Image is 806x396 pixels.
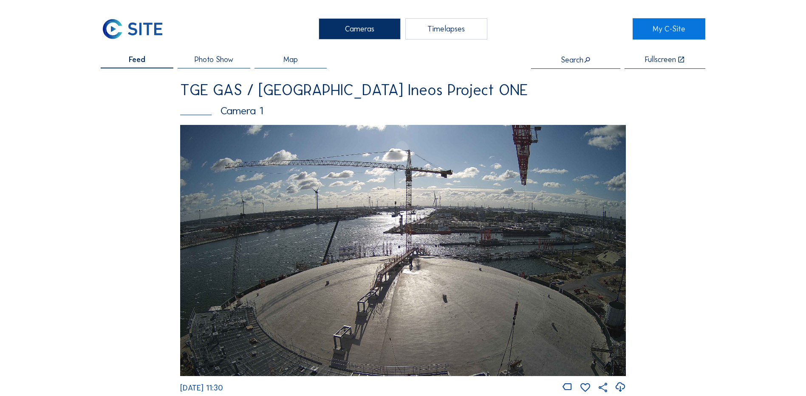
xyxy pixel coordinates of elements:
[283,56,298,63] span: Map
[180,82,626,98] div: TGE GAS / [GEOGRAPHIC_DATA] Ineos Project ONE
[180,125,626,376] img: Image
[101,18,164,40] img: C-SITE Logo
[129,56,145,63] span: Feed
[645,56,676,64] div: Fullscreen
[180,383,223,393] span: [DATE] 11:30
[405,18,487,40] div: Timelapses
[195,56,233,63] span: Photo Show
[180,105,626,116] div: Camera 1
[633,18,705,40] a: My C-Site
[319,18,401,40] div: Cameras
[101,18,173,40] a: C-SITE Logo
